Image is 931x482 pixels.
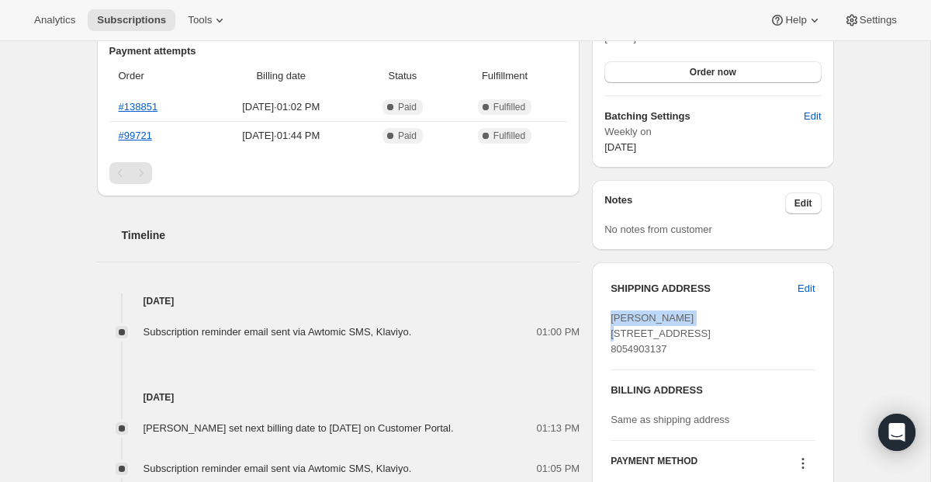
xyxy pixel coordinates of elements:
span: [DATE] [604,141,636,153]
span: Subscription reminder email sent via Awtomic SMS, Klaviyo. [144,463,412,474]
span: Settings [860,14,897,26]
span: Status [363,68,442,84]
span: [DATE] · 01:44 PM [209,128,355,144]
button: Analytics [25,9,85,31]
span: Same as shipping address [611,414,729,425]
button: Edit [794,104,830,129]
span: Weekly on [604,124,821,140]
h4: [DATE] [97,293,580,309]
span: Subscriptions [97,14,166,26]
h2: Timeline [122,227,580,243]
span: Order now [690,66,736,78]
span: Analytics [34,14,75,26]
h3: Notes [604,192,785,214]
span: [PERSON_NAME] [STREET_ADDRESS] 8054903137 [611,312,711,355]
h2: Payment attempts [109,43,568,59]
a: #99721 [119,130,152,141]
h4: [DATE] [97,390,580,405]
button: Tools [178,9,237,31]
h6: Batching Settings [604,109,804,124]
span: Fulfilled [493,130,525,142]
span: Billing date [209,68,355,84]
span: Tools [188,14,212,26]
span: Fulfilled [493,101,525,113]
a: #138851 [119,101,158,113]
button: Edit [785,192,822,214]
span: Fulfillment [452,68,558,84]
nav: Pagination [109,162,568,184]
button: Help [760,9,831,31]
span: Edit [804,109,821,124]
span: 01:05 PM [537,461,580,477]
button: Subscriptions [88,9,175,31]
button: Edit [788,276,824,301]
span: [DATE] · 01:02 PM [209,99,355,115]
h3: BILLING ADDRESS [611,383,815,398]
span: Edit [794,197,812,210]
span: Help [785,14,806,26]
span: Edit [798,281,815,296]
span: No notes from customer [604,224,712,235]
h3: SHIPPING ADDRESS [611,281,798,296]
button: Settings [835,9,906,31]
span: Paid [398,130,417,142]
div: Open Intercom Messenger [878,414,915,451]
h3: PAYMENT METHOD [611,455,697,476]
span: Paid [398,101,417,113]
span: 01:13 PM [537,421,580,436]
span: Subscription reminder email sent via Awtomic SMS, Klaviyo. [144,326,412,338]
span: [PERSON_NAME] set next billing date to [DATE] on Customer Portal. [144,422,454,434]
th: Order [109,59,204,93]
span: 01:00 PM [537,324,580,340]
button: Order now [604,61,821,83]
